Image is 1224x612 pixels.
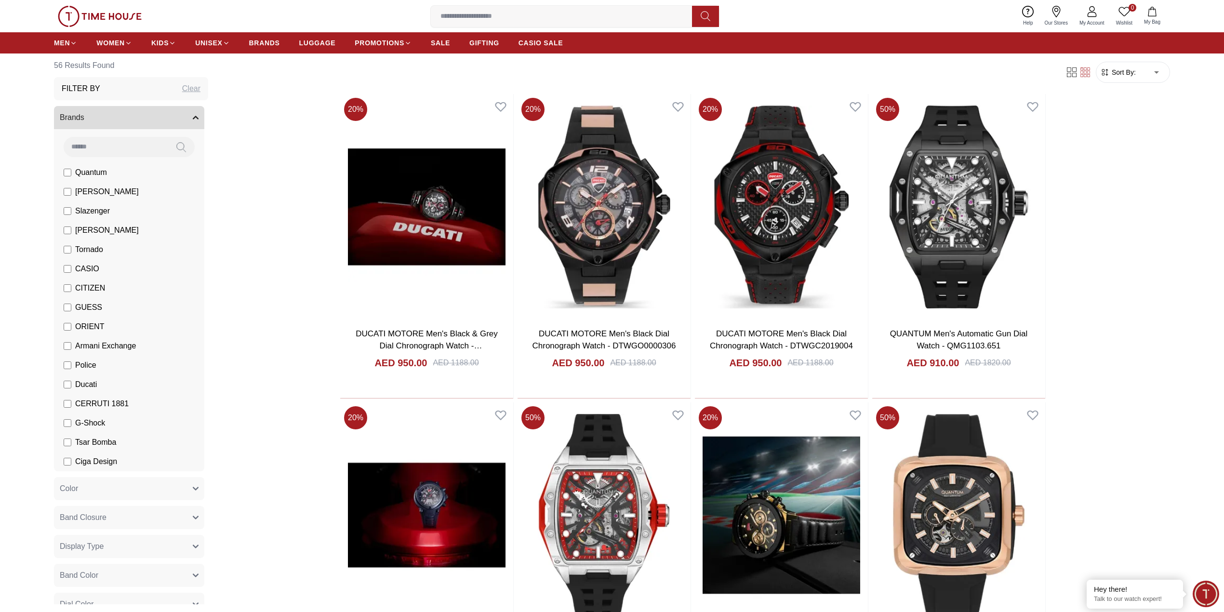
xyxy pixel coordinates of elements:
img: DUCATI MOTORE Men's Black & Grey Dial Chronograph Watch - DTWGO0000308 [340,94,513,320]
input: Tornado [64,246,71,253]
span: 50 % [876,406,899,429]
input: Quantum [64,169,71,176]
span: Display Type [60,541,104,552]
span: Wishlist [1112,19,1136,27]
img: ... [58,6,142,27]
span: GUESS [75,302,102,313]
span: Our Stores [1041,19,1072,27]
span: Armani Exchange [75,340,136,352]
input: [PERSON_NAME] [64,188,71,196]
span: Police [75,359,96,371]
input: Tsar Bomba [64,439,71,446]
a: BRANDS [249,34,280,52]
span: Quantum [75,167,107,178]
span: Ciga Design [75,456,117,467]
input: CITIZEN [64,284,71,292]
h4: AED 950.00 [729,356,782,370]
span: CASIO [75,263,99,275]
span: SALE [431,38,450,48]
span: Color [60,483,78,494]
span: 50 % [521,406,545,429]
input: [PERSON_NAME] [64,226,71,234]
span: KIDS [151,38,169,48]
span: Dial Color [60,599,93,610]
a: CASIO SALE [519,34,563,52]
a: DUCATI MOTORE Men's Black & Grey Dial Chronograph Watch - DTWGO0000308 [356,329,498,363]
a: DUCATI MOTORE Men's Black Dial Chronograph Watch - DTWGO0000306 [532,329,676,351]
div: Chat Widget [1193,581,1219,607]
span: CITIZEN [75,282,105,294]
span: Help [1019,19,1037,27]
input: Ciga Design [64,458,71,466]
div: AED 1188.00 [787,357,833,369]
button: My Bag [1138,5,1166,27]
span: My Bag [1140,18,1164,26]
h4: AED 950.00 [374,356,427,370]
a: Help [1017,4,1039,28]
input: Slazenger [64,207,71,215]
input: Police [64,361,71,369]
a: GIFTING [469,34,499,52]
input: G-Shock [64,419,71,427]
input: ORIENT [64,323,71,331]
span: Ducati [75,379,97,390]
img: DUCATI MOTORE Men's Black Dial Chronograph Watch - DTWGO0000306 [518,94,691,320]
span: BRANDS [249,38,280,48]
button: Band Color [54,564,204,587]
span: Sort By: [1110,67,1136,77]
div: AED 1820.00 [965,357,1011,369]
button: Sort By: [1100,67,1136,77]
span: 20 % [699,98,722,121]
span: CERRUTI 1881 [75,398,129,410]
h4: AED 950.00 [552,356,604,370]
span: Tsar Bomba [75,437,116,448]
span: GIFTING [469,38,499,48]
input: GUESS [64,304,71,311]
span: 20 % [344,406,367,429]
h4: AED 910.00 [906,356,959,370]
div: Clear [182,83,200,94]
span: CASIO SALE [519,38,563,48]
a: 0Wishlist [1110,4,1138,28]
button: Brands [54,106,204,129]
span: Tornado [75,244,103,255]
a: WOMEN [96,34,132,52]
button: Band Closure [54,506,204,529]
img: QUANTUM Men's Automatic Gun Dial Watch - QMG1103.651 [872,94,1045,320]
span: Band Color [60,570,98,581]
h3: Filter By [62,83,100,94]
a: KIDS [151,34,176,52]
input: Ducati [64,381,71,388]
input: CERRUTI 1881 [64,400,71,408]
span: Slazenger [75,205,110,217]
input: Armani Exchange [64,342,71,350]
span: [PERSON_NAME] [75,186,139,198]
span: WOMEN [96,38,125,48]
a: SALE [431,34,450,52]
div: AED 1188.00 [433,357,479,369]
span: G-Shock [75,417,105,429]
a: DUCATI MOTORE Men's Black Dial Chronograph Watch - DTWGC2019004 [710,329,853,351]
button: Display Type [54,535,204,558]
span: 20 % [699,406,722,429]
a: PROMOTIONS [355,34,412,52]
div: Hey there! [1094,585,1176,594]
span: 20 % [521,98,545,121]
span: 50 % [876,98,899,121]
span: UNISEX [195,38,222,48]
span: PROMOTIONS [355,38,404,48]
div: AED 1188.00 [610,357,656,369]
span: LUGGAGE [299,38,336,48]
a: MEN [54,34,77,52]
button: Color [54,477,204,500]
a: Our Stores [1039,4,1074,28]
span: ORIENT [75,321,104,333]
span: [PERSON_NAME] [75,225,139,236]
h6: 56 Results Found [54,54,208,77]
p: Talk to our watch expert! [1094,595,1176,603]
img: DUCATI MOTORE Men's Black Dial Chronograph Watch - DTWGC2019004 [695,94,868,320]
a: QUANTUM Men's Automatic Gun Dial Watch - QMG1103.651 [890,329,1028,351]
